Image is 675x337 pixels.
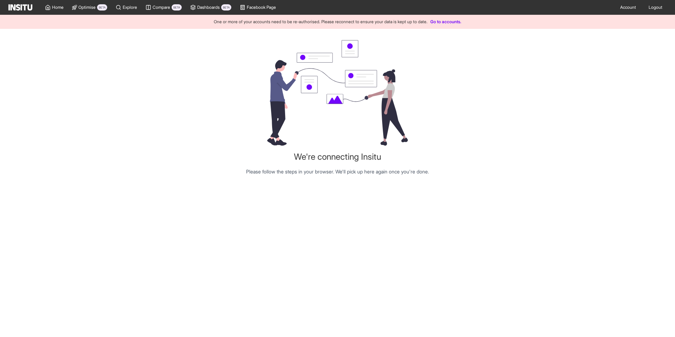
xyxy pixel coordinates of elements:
[172,4,182,11] span: BETA
[78,5,96,10] span: Optimise
[246,168,429,175] p: Please follow the steps in your browser. We'll pick up here again once you're done.
[430,19,461,24] a: Go to accounts.
[197,5,220,10] span: Dashboards
[123,5,137,10] span: Explore
[294,151,381,163] h1: We're connecting Insitu
[8,4,32,11] img: Logo
[153,5,170,10] span: Compare
[221,4,231,11] span: BETA
[214,19,427,24] span: One or more of your accounts need to be re-authorised. Please reconnect to ensure your data is ke...
[97,4,107,11] span: BETA
[52,5,64,10] span: Home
